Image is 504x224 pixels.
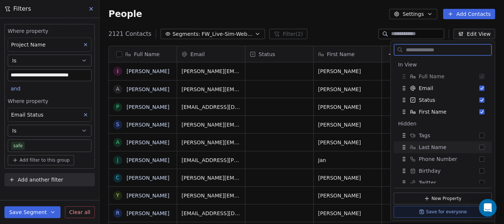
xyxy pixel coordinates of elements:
div: R [116,209,120,217]
span: Twitter [419,179,436,186]
button: New Property [394,193,492,204]
a: [PERSON_NAME] [127,157,169,163]
div: Email [394,82,492,94]
div: A [116,85,120,93]
span: Status [419,96,435,104]
div: Status [394,94,492,106]
div: In View [398,61,487,68]
div: Tags [394,130,492,141]
div: A [116,138,120,146]
div: Birthday [394,165,492,177]
div: Y [116,192,120,199]
span: [EMAIL_ADDRESS][PERSON_NAME][DOMAIN_NAME] [182,156,241,164]
span: Status [259,51,275,58]
span: Phone Number [419,155,457,163]
span: [PERSON_NAME][EMAIL_ADDRESS][PERSON_NAME][DOMAIN_NAME] [182,139,241,146]
button: Filter(2) [269,29,307,39]
span: First Name [419,108,446,116]
a: [PERSON_NAME] [127,210,169,216]
span: 2121 Contacts [108,30,151,38]
span: Full Name [134,51,160,58]
div: Full Name [109,46,177,62]
span: FW_Live-Sim-Webinar-15Oct'25-EU [201,30,253,38]
span: [PERSON_NAME] [318,121,377,128]
div: Phone Number [394,153,492,165]
span: [PERSON_NAME] [318,210,377,217]
span: [PERSON_NAME] [318,68,377,75]
span: First Name [327,51,355,58]
span: Email [419,85,433,92]
span: [EMAIL_ADDRESS][DOMAIN_NAME] [182,103,241,111]
span: [PERSON_NAME][EMAIL_ADDRESS][DOMAIN_NAME] [182,174,241,182]
span: Segments: [172,30,200,38]
div: J [117,156,118,164]
div: Twitter [394,177,492,189]
div: Last Name [394,141,492,153]
span: Tags [419,132,430,139]
span: [PERSON_NAME][EMAIL_ADDRESS][DOMAIN_NAME] [182,68,241,75]
span: People [108,8,142,20]
span: [PERSON_NAME][EMAIL_ADDRESS][PERSON_NAME][DOMAIN_NAME] [182,192,241,199]
a: [PERSON_NAME] [127,86,169,92]
div: C [116,174,120,182]
span: [EMAIL_ADDRESS][DOMAIN_NAME] [182,210,241,217]
div: Email [177,46,245,62]
a: [PERSON_NAME] [127,139,169,145]
div: S [116,121,120,128]
div: Status [245,46,313,62]
span: [PERSON_NAME] [318,139,377,146]
div: Full Name [394,70,492,82]
div: Open Intercom Messenger [479,199,497,217]
a: [PERSON_NAME] [127,122,169,128]
button: Edit View [453,29,495,39]
div: First Name [314,46,382,62]
div: First Name [394,106,492,118]
span: Full Name [419,73,445,80]
a: [PERSON_NAME] [127,193,169,199]
span: Jan [318,156,377,164]
span: [PERSON_NAME] [318,192,377,199]
span: Last Name [419,144,446,151]
div: Hidden [398,120,487,127]
button: Save for everyone [394,206,492,218]
button: Add Contacts [443,9,495,19]
a: [PERSON_NAME] [127,175,169,181]
span: [PERSON_NAME] [318,103,377,111]
span: Birthday [419,167,441,175]
div: I [117,68,118,75]
a: [PERSON_NAME] [127,68,169,74]
a: [PERSON_NAME] [127,104,169,110]
span: [PERSON_NAME] [318,86,377,93]
span: [PERSON_NAME] [318,174,377,182]
div: P [116,103,119,111]
span: Email [190,51,205,58]
span: [PERSON_NAME][EMAIL_ADDRESS][PERSON_NAME][DOMAIN_NAME] [182,121,241,128]
button: Settings [389,9,437,19]
span: [PERSON_NAME][EMAIL_ADDRESS][DOMAIN_NAME] [182,86,241,93]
